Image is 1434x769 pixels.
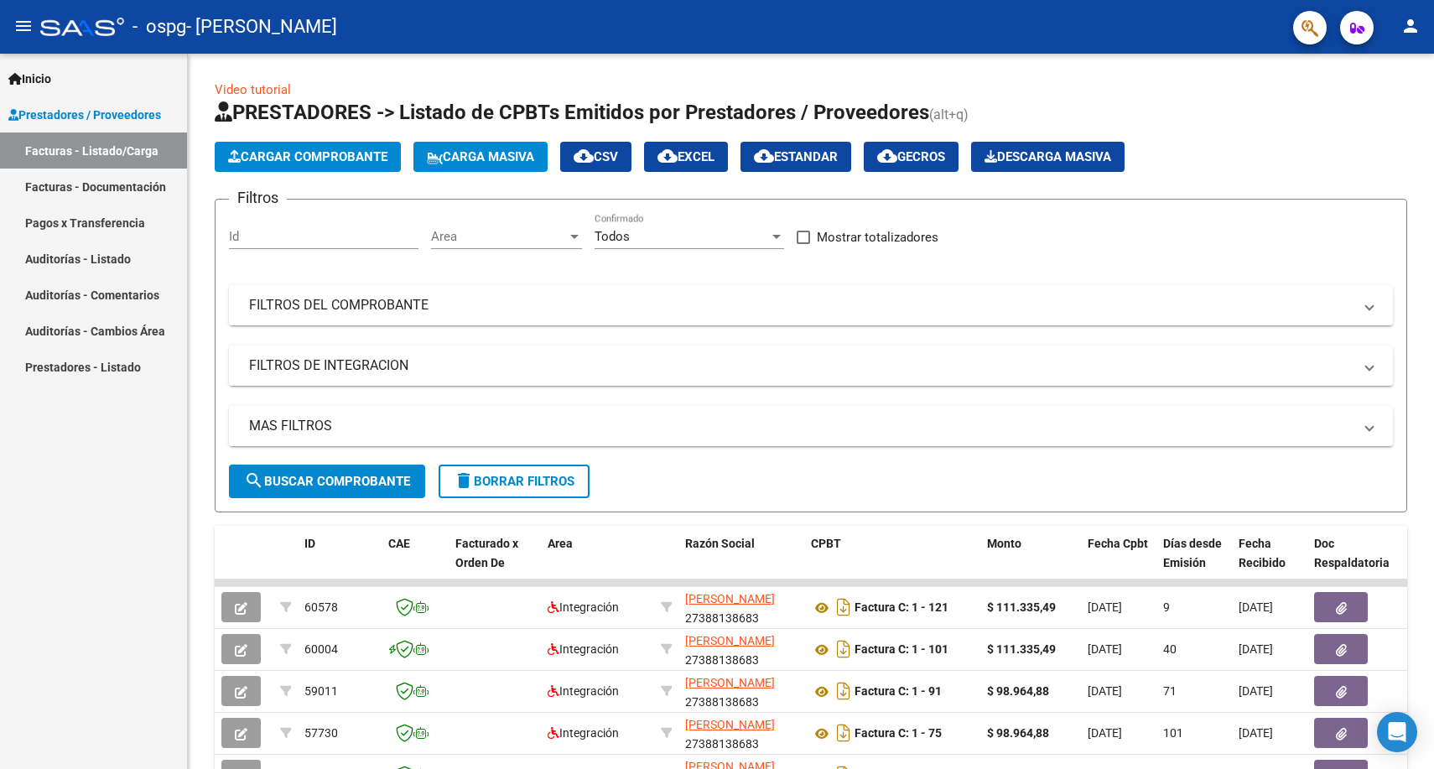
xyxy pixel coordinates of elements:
[685,715,798,751] div: 27388138683
[229,186,287,210] h3: Filtros
[228,149,387,164] span: Cargar Comprobante
[304,537,315,550] span: ID
[132,8,186,45] span: - ospg
[864,142,959,172] button: Gecros
[1088,726,1122,740] span: [DATE]
[833,720,855,746] i: Descargar documento
[1239,726,1273,740] span: [DATE]
[431,229,567,244] span: Area
[877,146,897,166] mat-icon: cloud_download
[304,600,338,614] span: 60578
[1088,642,1122,656] span: [DATE]
[644,142,728,172] button: EXCEL
[1377,712,1417,752] div: Open Intercom Messenger
[548,600,619,614] span: Integración
[929,107,969,122] span: (alt+q)
[1163,600,1170,614] span: 9
[449,526,541,600] datatable-header-cell: Facturado x Orden De
[1163,726,1183,740] span: 101
[1088,684,1122,698] span: [DATE]
[685,673,798,709] div: 27388138683
[304,684,338,698] span: 59011
[455,537,518,569] span: Facturado x Orden De
[1307,526,1408,600] datatable-header-cell: Doc Respaldatoria
[811,537,841,550] span: CPBT
[8,106,161,124] span: Prestadores / Proveedores
[987,537,1021,550] span: Monto
[304,726,338,740] span: 57730
[685,590,798,625] div: 27388138683
[229,465,425,498] button: Buscar Comprobante
[427,149,534,164] span: Carga Masiva
[685,634,775,647] span: [PERSON_NAME]
[685,592,775,605] span: [PERSON_NAME]
[454,474,574,489] span: Borrar Filtros
[548,684,619,698] span: Integración
[817,227,938,247] span: Mostrar totalizadores
[548,726,619,740] span: Integración
[1232,526,1307,600] datatable-header-cell: Fecha Recibido
[1239,600,1273,614] span: [DATE]
[980,526,1081,600] datatable-header-cell: Monto
[574,146,594,166] mat-icon: cloud_download
[560,142,631,172] button: CSV
[987,684,1049,698] strong: $ 98.964,88
[382,526,449,600] datatable-header-cell: CAE
[574,149,618,164] span: CSV
[244,474,410,489] span: Buscar Comprobante
[304,642,338,656] span: 60004
[833,678,855,704] i: Descargar documento
[855,727,942,740] strong: Factura C: 1 - 75
[249,417,1353,435] mat-panel-title: MAS FILTROS
[987,726,1049,740] strong: $ 98.964,88
[454,470,474,491] mat-icon: delete
[548,642,619,656] span: Integración
[249,356,1353,375] mat-panel-title: FILTROS DE INTEGRACION
[215,101,929,124] span: PRESTADORES -> Listado de CPBTs Emitidos por Prestadores / Proveedores
[1314,537,1390,569] span: Doc Respaldatoria
[229,406,1393,446] mat-expansion-panel-header: MAS FILTROS
[1239,537,1286,569] span: Fecha Recibido
[685,537,755,550] span: Razón Social
[1239,642,1273,656] span: [DATE]
[855,643,948,657] strong: Factura C: 1 - 101
[657,146,678,166] mat-icon: cloud_download
[877,149,945,164] span: Gecros
[657,149,714,164] span: EXCEL
[1400,16,1421,36] mat-icon: person
[685,676,775,689] span: [PERSON_NAME]
[971,142,1125,172] app-download-masive: Descarga masiva de comprobantes (adjuntos)
[229,285,1393,325] mat-expansion-panel-header: FILTROS DEL COMPROBANTE
[985,149,1111,164] span: Descarga Masiva
[439,465,590,498] button: Borrar Filtros
[413,142,548,172] button: Carga Masiva
[685,631,798,667] div: 27388138683
[1239,684,1273,698] span: [DATE]
[388,537,410,550] span: CAE
[595,229,630,244] span: Todos
[298,526,382,600] datatable-header-cell: ID
[855,685,942,699] strong: Factura C: 1 - 91
[987,642,1056,656] strong: $ 111.335,49
[1163,537,1222,569] span: Días desde Emisión
[1081,526,1156,600] datatable-header-cell: Fecha Cpbt
[754,146,774,166] mat-icon: cloud_download
[186,8,337,45] span: - [PERSON_NAME]
[1163,642,1177,656] span: 40
[541,526,654,600] datatable-header-cell: Area
[13,16,34,36] mat-icon: menu
[804,526,980,600] datatable-header-cell: CPBT
[1163,684,1177,698] span: 71
[833,636,855,662] i: Descargar documento
[1088,600,1122,614] span: [DATE]
[855,601,948,615] strong: Factura C: 1 - 121
[1156,526,1232,600] datatable-header-cell: Días desde Emisión
[987,600,1056,614] strong: $ 111.335,49
[548,537,573,550] span: Area
[678,526,804,600] datatable-header-cell: Razón Social
[740,142,851,172] button: Estandar
[685,718,775,731] span: [PERSON_NAME]
[244,470,264,491] mat-icon: search
[215,82,291,97] a: Video tutorial
[8,70,51,88] span: Inicio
